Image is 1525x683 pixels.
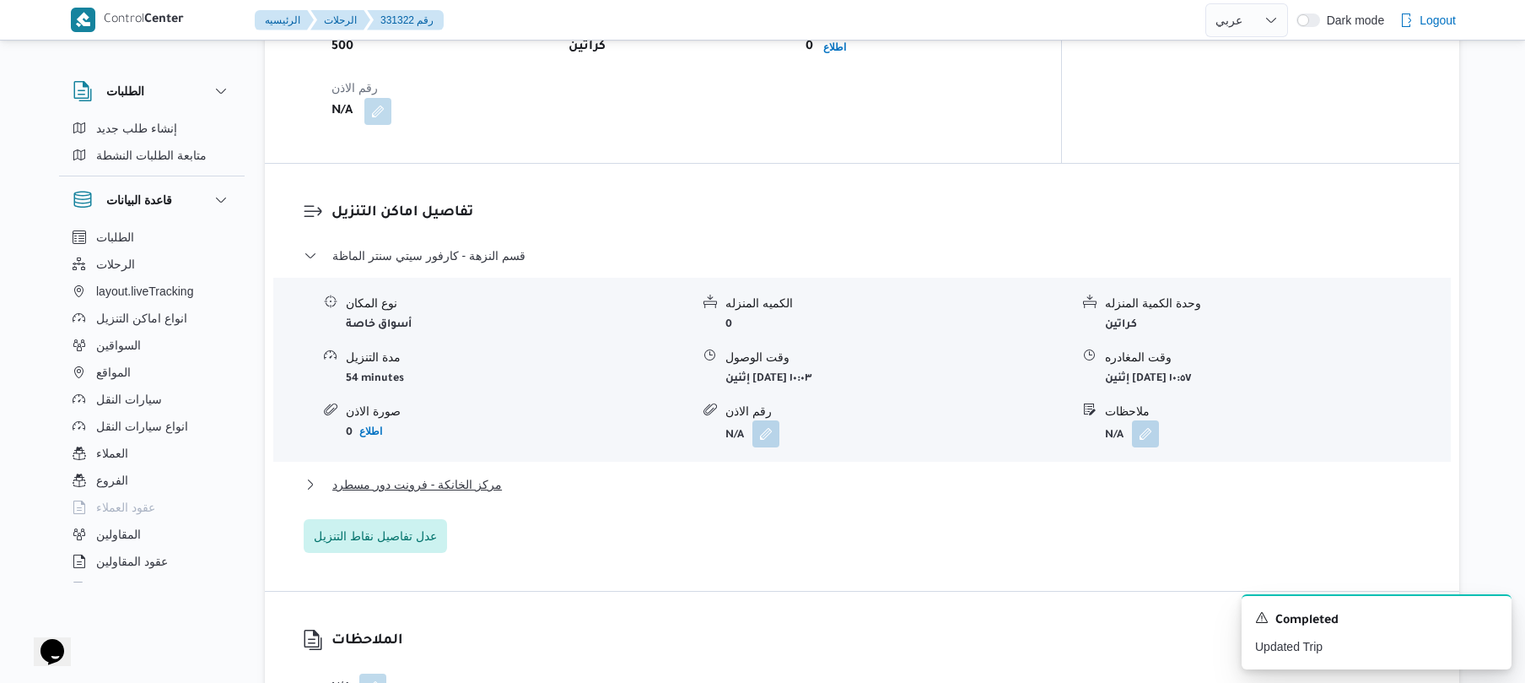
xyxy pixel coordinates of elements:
[1255,638,1498,656] p: Updated Trip
[304,474,1421,495] button: مركز الخانكة - فرونت دور مسطرد
[806,37,813,57] b: 0
[346,427,353,439] b: 0
[367,10,444,30] button: 331322 رقم
[725,349,1070,366] div: وقت الوصول
[106,190,172,210] h3: قاعدة البيانات
[106,81,144,101] h3: الطلبات
[725,295,1070,312] div: الكميه المنزله
[96,281,193,301] span: layout.liveTracking
[725,430,744,442] b: N/A
[273,278,1451,462] div: قسم النزهة - كارفور سيتي سنتر الماظة
[96,145,207,165] span: متابعة الطلبات النشطة
[66,142,238,169] button: متابعة الطلبات النشطة
[66,251,238,278] button: الرحلات
[96,227,134,247] span: الطلبات
[66,548,238,575] button: عقود المقاولين
[59,224,245,589] div: قاعدة البيانات
[725,373,812,385] b: إثنين [DATE] ١٠:٠٣
[66,386,238,413] button: سيارات النقل
[66,332,238,359] button: السواقين
[73,190,231,210] button: قاعدة البيانات
[1255,610,1498,632] div: Notification
[331,101,353,122] b: N/A
[66,521,238,548] button: المقاولين
[332,474,502,495] span: مركز الخانكة - فرونت دور مسطرد
[331,37,353,57] b: 500
[255,10,314,30] button: الرئيسيه
[569,37,606,57] b: كراتين
[304,246,1421,266] button: قسم النزهة - كارفور سيتي سنتر الماظة
[346,373,404,385] b: 54 minutes
[96,118,177,138] span: إنشاء طلب جديد
[346,349,690,366] div: مدة التنزيل
[66,359,238,386] button: المواقع
[66,494,238,521] button: عقود العملاء
[1105,430,1124,442] b: N/A
[96,578,166,599] span: اجهزة التليفون
[59,115,245,176] div: الطلبات
[144,14,184,27] b: Center
[353,421,389,442] button: اطلاع
[1105,295,1449,312] div: وحدة الكمية المنزله
[96,254,135,274] span: الرحلات
[1393,3,1463,37] button: Logout
[816,37,853,57] button: اطلاع
[66,305,238,332] button: انواع اماكن التنزيل
[310,10,370,30] button: الرحلات
[66,224,238,251] button: الطلبات
[96,470,128,491] span: الفروع
[66,575,238,602] button: اجهزة التليفون
[1105,349,1449,366] div: وقت المغادره
[332,246,525,266] span: قسم النزهة - كارفور سيتي سنتر الماظة
[1275,611,1339,632] span: Completed
[359,426,382,437] b: اطلاع
[725,403,1070,420] div: رقم الاذن
[66,278,238,305] button: layout.liveTracking
[96,497,155,518] span: عقود العملاء
[331,630,403,653] h3: الملاحظات
[66,115,238,142] button: إنشاء طلب جديد
[96,524,141,545] span: المقاولين
[331,202,1421,225] h3: تفاصيل اماكن التنزيل
[1420,10,1456,30] span: Logout
[96,443,128,463] span: العملاء
[1105,319,1137,331] b: كراتين
[314,526,437,546] span: عدل تفاصيل نقاط التنزيل
[17,615,71,666] iframe: chat widget
[1320,14,1384,27] span: Dark mode
[331,81,378,95] span: رقم الاذن
[96,389,162,409] span: سيارات النقل
[823,41,846,53] b: اطلاع
[66,467,238,494] button: الفروع
[304,519,447,553] button: عدل تفاصيل نقاط التنزيل
[71,8,95,32] img: X8yXhbKr1z7QwAAAABJRU5ErkJggg==
[66,440,238,467] button: العملاء
[96,362,131,382] span: المواقع
[73,81,231,101] button: الطلبات
[96,416,188,436] span: انواع سيارات النقل
[1105,373,1192,385] b: إثنين [DATE] ١٠:٥٧
[1105,403,1449,420] div: ملاحظات
[96,308,187,328] span: انواع اماكن التنزيل
[66,413,238,440] button: انواع سيارات النقل
[96,335,141,355] span: السواقين
[96,551,168,572] span: عقود المقاولين
[346,403,690,420] div: صورة الاذن
[725,319,732,331] b: 0
[346,295,690,312] div: نوع المكان
[346,319,412,331] b: أسواق خاصة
